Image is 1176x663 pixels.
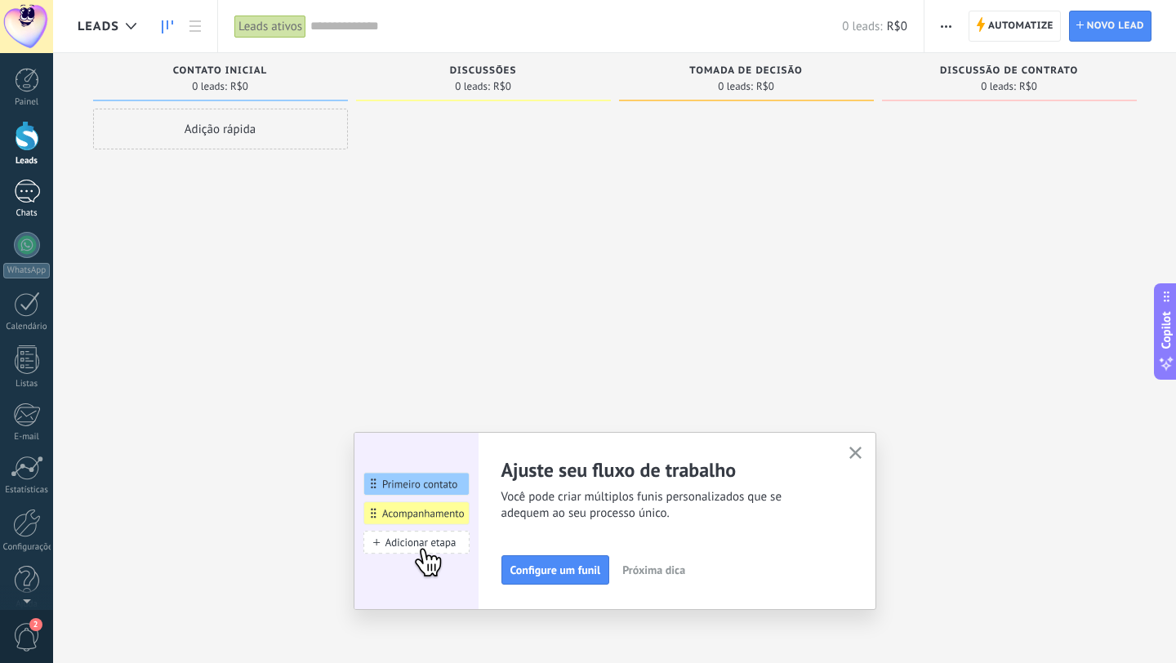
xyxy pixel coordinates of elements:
span: 0 leads: [192,82,227,91]
a: Lista [181,11,209,42]
span: R$0 [493,82,511,91]
div: Discussão de contrato [890,65,1129,79]
span: Copilot [1158,312,1174,349]
span: Novo lead [1087,11,1144,41]
span: R$0 [230,82,248,91]
div: Configurações [3,542,51,553]
div: Discussões [364,65,603,79]
span: 2 [29,618,42,631]
div: Contato inicial [101,65,340,79]
a: Automatize [969,11,1061,42]
div: Leads [3,156,51,167]
span: Discussões [450,65,517,77]
span: Próxima dica [622,564,685,576]
span: Tomada de decisão [689,65,802,77]
span: R$0 [887,19,907,34]
span: Leads [78,19,119,34]
button: Configure um funil [501,555,610,585]
span: R$0 [756,82,774,91]
div: Painel [3,97,51,108]
span: Você pode criar múltiplos funis personalizados que se adequem ao seu processo único. [501,489,830,522]
div: WhatsApp [3,263,50,278]
span: 0 leads: [455,82,490,91]
div: E-mail [3,432,51,443]
a: Novo lead [1069,11,1151,42]
span: Discussão de contrato [940,65,1078,77]
span: R$0 [1019,82,1037,91]
span: 0 leads: [842,19,882,34]
h2: Ajuste seu fluxo de trabalho [501,457,830,483]
div: Tomada de decisão [627,65,866,79]
div: Listas [3,379,51,389]
button: Mais [934,11,958,42]
div: Adição rápida [93,109,348,149]
button: Próxima dica [615,558,693,582]
span: 0 leads: [718,82,753,91]
div: Leads ativos [234,15,306,38]
span: 0 leads: [981,82,1016,91]
div: Estatísticas [3,485,51,496]
div: Chats [3,208,51,219]
span: Contato inicial [173,65,267,77]
a: Leads [154,11,181,42]
span: Configure um funil [510,564,601,576]
span: Automatize [988,11,1053,41]
div: Calendário [3,322,51,332]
